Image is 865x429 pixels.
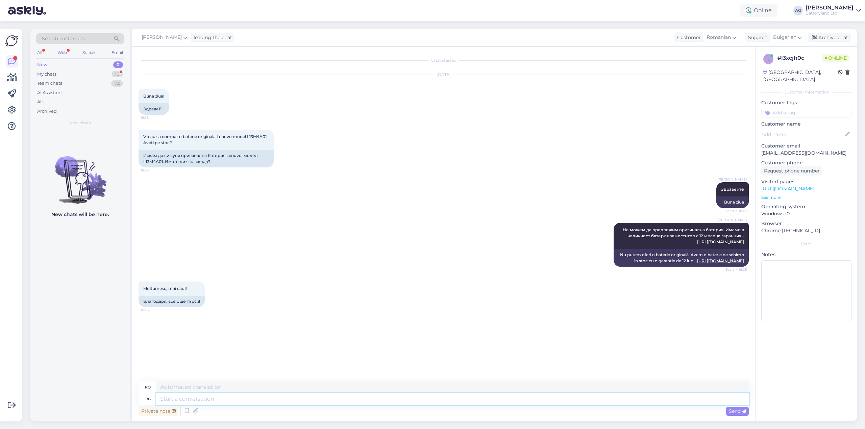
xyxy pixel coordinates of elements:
[111,80,123,87] div: 72
[806,5,854,10] div: [PERSON_NAME]
[141,307,166,313] span: 16:26
[142,34,182,41] span: [PERSON_NAME]
[37,108,57,115] div: Archived
[777,54,822,62] div: # l3xcjh0c
[56,48,68,57] div: Web
[707,34,731,41] span: Romanian
[761,210,851,217] p: Windows 10
[69,120,91,126] span: New chats
[36,48,44,57] div: All
[822,54,849,62] span: Online
[141,168,166,173] span: 16:24
[81,48,98,57] div: Socials
[761,251,851,258] p: Notes
[761,178,851,185] p: Visited pages
[139,103,169,115] div: Здравей!
[145,393,151,405] div: bg
[143,286,187,291] span: Multumesc, mai caut!
[37,99,43,105] div: All
[773,34,796,41] span: Bulgarian
[145,381,151,393] div: ro
[808,33,851,42] div: Archive chat
[37,89,62,96] div: AI Assistant
[761,89,851,95] div: Customer information
[761,99,851,106] p: Customer tags
[113,61,123,68] div: 0
[112,71,123,78] div: 10
[110,48,124,57] div: Email
[729,408,746,414] span: Send
[745,34,767,41] div: Support
[718,217,747,222] span: [PERSON_NAME]
[761,159,851,166] p: Customer phone
[761,194,851,200] p: See more ...
[761,120,851,128] p: Customer name
[767,56,770,61] span: l
[763,69,838,83] div: [GEOGRAPHIC_DATA], [GEOGRAPHIC_DATA]
[51,211,109,218] p: New chats will be here.
[761,166,822,176] div: Request phone number
[762,131,844,138] input: Add name
[740,4,777,17] div: Online
[37,71,56,78] div: My chats
[143,134,269,145] span: Vreau sa cumpar o baterie originala Lenovo model L13M4A01. Aveti pe stoc?
[614,249,749,267] div: Nu putem oferi o baterie originală. Avem o baterie de schimb în stoc cu o garanție de 12 luni -
[37,80,62,87] div: Team chats
[697,258,744,263] a: [URL][DOMAIN_NAME]
[139,407,178,416] div: Private note
[761,203,851,210] p: Operating system
[761,241,851,247] div: Extra
[191,34,232,41] div: leading the chat
[139,72,749,78] div: [DATE]
[721,208,747,213] span: Seen ✓ 16:25
[42,35,85,42] span: Search customers
[716,196,749,208] div: Buna ziua
[139,57,749,63] div: Chat started
[30,144,130,205] img: No chats
[718,177,747,182] span: [PERSON_NAME]
[5,34,18,47] img: Askly Logo
[761,227,851,234] p: Chrome [TECHNICAL_ID]
[139,296,205,307] div: Благодаря, все още търся!
[761,108,851,118] input: Add a tag
[143,93,164,99] span: Buna ziua!
[806,5,861,16] a: [PERSON_NAME]Batteryland Ltd
[139,150,274,167] div: Искам да си купя оригинална батерия Lenovo, модел L13M4A01. Имате ли я на склад?
[761,220,851,227] p: Browser
[623,227,745,244] span: Не можем да предложим оригинална батерия. Имаме в наличност батерия заместител с 12 месеца гаранц...
[37,61,48,68] div: New
[141,115,166,120] span: 16:23
[806,10,854,16] div: Batteryland Ltd
[674,34,701,41] div: Customer
[721,267,747,272] span: Seen ✓ 16:26
[721,187,744,192] span: Здравейте
[697,239,744,244] a: [URL][DOMAIN_NAME]
[793,6,803,15] div: AG
[761,142,851,150] p: Customer email
[761,186,814,192] a: [URL][DOMAIN_NAME]
[761,150,851,157] p: [EMAIL_ADDRESS][DOMAIN_NAME]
